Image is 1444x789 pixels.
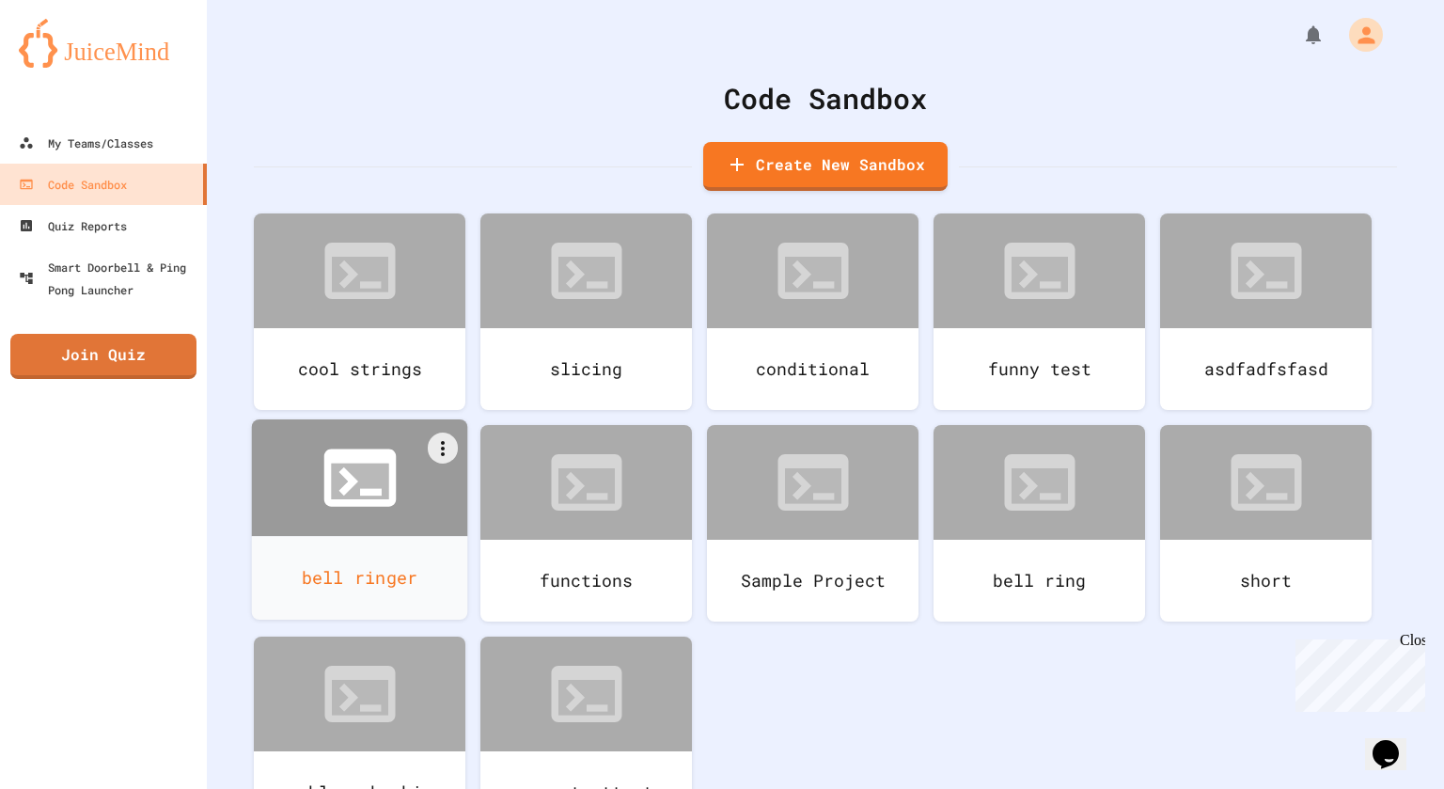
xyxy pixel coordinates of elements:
[1160,540,1372,622] div: short
[1160,328,1372,410] div: asdfadfsfasd
[934,425,1145,622] a: bell ring
[707,328,918,410] div: conditional
[703,142,948,191] a: Create New Sandbox
[252,536,468,620] div: bell ringer
[480,425,692,622] a: functions
[1160,213,1372,410] a: asdfadfsfasd
[707,213,918,410] a: conditional
[707,540,918,622] div: Sample Project
[252,419,468,620] a: bell ringer
[1267,19,1329,51] div: My Notifications
[480,328,692,410] div: slicing
[934,328,1145,410] div: funny test
[10,334,196,379] a: Join Quiz
[934,540,1145,622] div: bell ring
[254,328,465,410] div: cool strings
[254,213,465,410] a: cool strings
[1288,632,1425,712] iframe: chat widget
[707,425,918,622] a: Sample Project
[19,214,127,237] div: Quiz Reports
[480,213,692,410] a: slicing
[19,256,199,301] div: Smart Doorbell & Ping Pong Launcher
[19,132,153,154] div: My Teams/Classes
[1365,714,1425,770] iframe: chat widget
[1329,13,1388,56] div: My Account
[480,540,692,622] div: functions
[19,173,127,196] div: Code Sandbox
[19,19,188,68] img: logo-orange.svg
[8,8,130,119] div: Chat with us now!Close
[254,77,1397,119] div: Code Sandbox
[934,213,1145,410] a: funny test
[1160,425,1372,622] a: short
